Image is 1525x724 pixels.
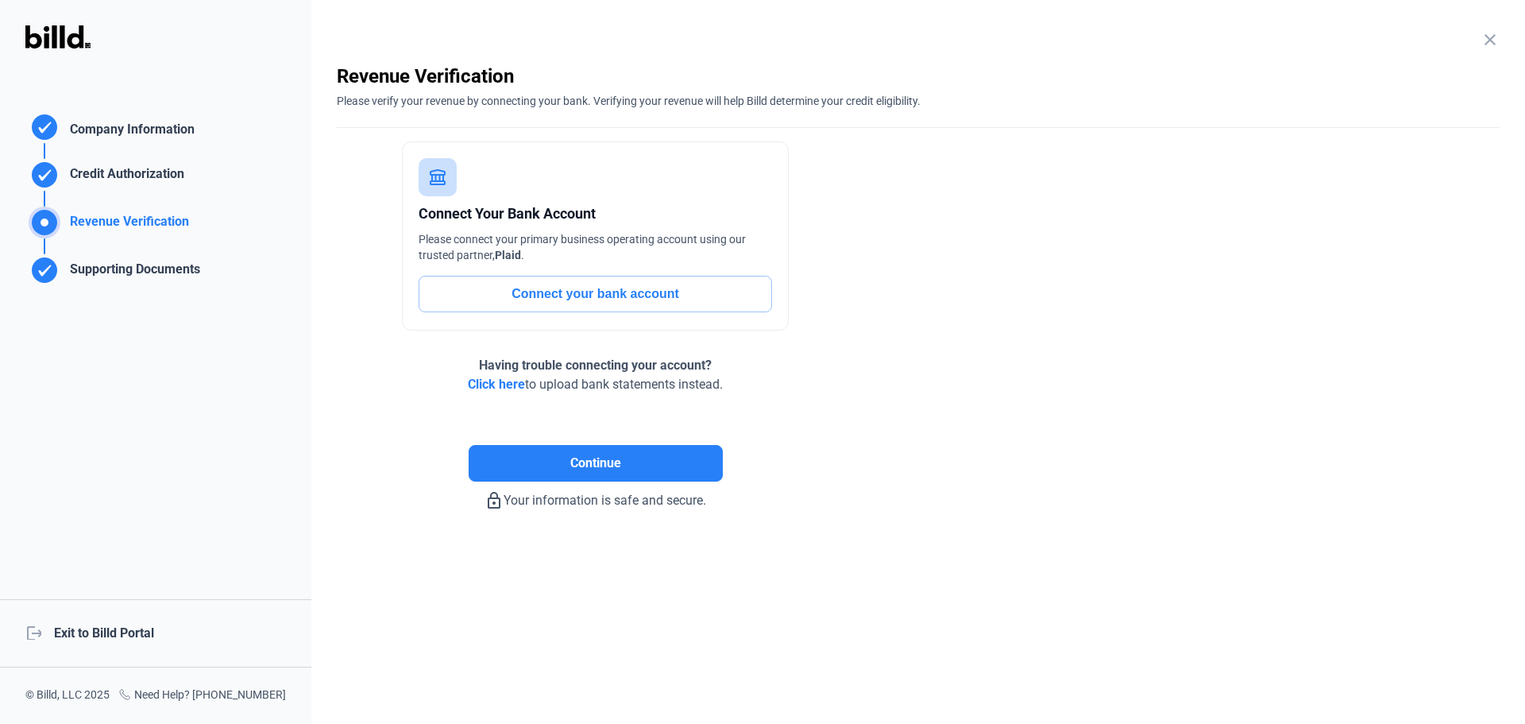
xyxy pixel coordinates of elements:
[64,260,200,286] div: Supporting Documents
[479,358,712,373] span: Having trouble connecting your account?
[1481,30,1500,49] mat-icon: close
[337,64,1500,89] div: Revenue Verification
[64,120,195,143] div: Company Information
[419,203,772,225] div: Connect Your Bank Account
[469,445,723,482] button: Continue
[485,491,504,510] mat-icon: lock_outline
[495,249,521,261] span: Plaid
[64,212,189,238] div: Revenue Verification
[64,165,184,191] div: Credit Authorization
[25,687,110,705] div: © Billd, LLC 2025
[419,276,772,312] button: Connect your bank account
[468,377,525,392] span: Click here
[337,89,1500,109] div: Please verify your revenue by connecting your bank. Verifying your revenue will help Billd determ...
[468,356,723,394] div: to upload bank statements instead.
[570,454,621,473] span: Continue
[118,687,286,705] div: Need Help? [PHONE_NUMBER]
[25,25,91,48] img: Billd Logo
[25,624,41,640] mat-icon: logout
[419,231,772,263] div: Please connect your primary business operating account using our trusted partner, .
[337,482,854,510] div: Your information is safe and secure.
